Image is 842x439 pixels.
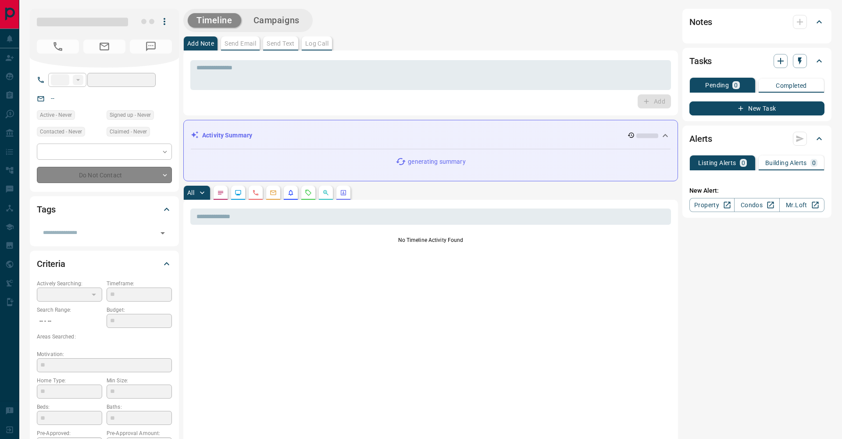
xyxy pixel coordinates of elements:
[40,127,82,136] span: Contacted - Never
[37,333,172,341] p: Areas Searched:
[235,189,242,196] svg: Lead Browsing Activity
[287,189,294,196] svg: Listing Alerts
[37,202,55,216] h2: Tags
[305,189,312,196] svg: Requests
[107,429,172,437] p: Pre-Approval Amount:
[765,160,807,166] p: Building Alerts
[689,50,824,72] div: Tasks
[190,236,671,244] p: No Timeline Activity Found
[187,190,194,196] p: All
[689,101,824,115] button: New Task
[689,198,735,212] a: Property
[252,189,259,196] svg: Calls
[37,377,102,385] p: Home Type:
[689,132,712,146] h2: Alerts
[130,40,172,54] span: No Number
[107,306,172,314] p: Budget:
[689,128,824,149] div: Alerts
[689,11,824,32] div: Notes
[37,306,102,314] p: Search Range:
[188,13,241,28] button: Timeline
[110,111,151,119] span: Signed up - Never
[340,189,347,196] svg: Agent Actions
[191,127,671,144] div: Activity Summary
[37,429,102,437] p: Pre-Approved:
[779,198,824,212] a: Mr.Loft
[37,167,172,183] div: Do Not Contact
[217,189,224,196] svg: Notes
[322,189,329,196] svg: Opportunities
[37,314,102,328] p: -- - --
[689,15,712,29] h2: Notes
[37,280,102,288] p: Actively Searching:
[37,40,79,54] span: No Number
[40,111,72,119] span: Active - Never
[408,157,465,166] p: generating summary
[689,186,824,195] p: New Alert:
[812,160,816,166] p: 0
[245,13,308,28] button: Campaigns
[270,189,277,196] svg: Emails
[187,40,214,47] p: Add Note
[705,82,729,88] p: Pending
[83,40,125,54] span: No Email
[37,350,172,358] p: Motivation:
[734,82,738,88] p: 0
[110,127,147,136] span: Claimed - Never
[776,83,807,89] p: Completed
[37,199,172,220] div: Tags
[689,54,712,68] h2: Tasks
[107,377,172,385] p: Min Size:
[37,257,65,271] h2: Criteria
[107,280,172,288] p: Timeframe:
[734,198,779,212] a: Condos
[698,160,736,166] p: Listing Alerts
[157,227,169,239] button: Open
[37,403,102,411] p: Beds:
[37,253,172,274] div: Criteria
[107,403,172,411] p: Baths:
[742,160,745,166] p: 0
[51,95,54,102] a: --
[202,131,252,140] p: Activity Summary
